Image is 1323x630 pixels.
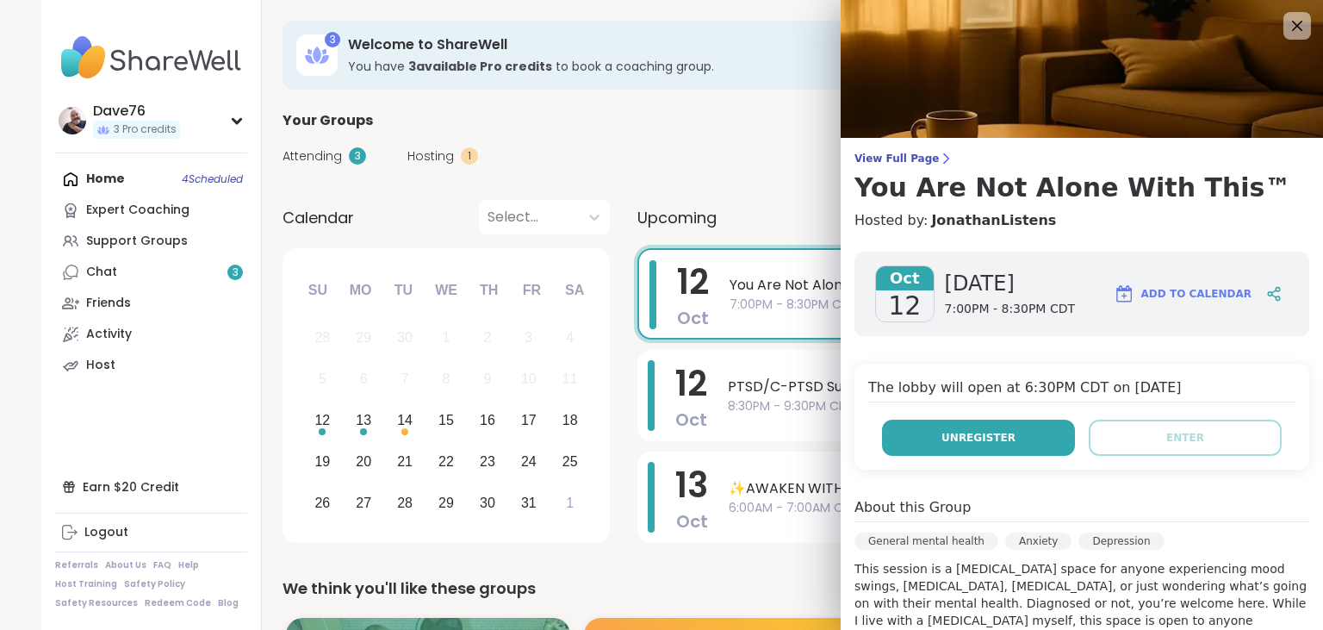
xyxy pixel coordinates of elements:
[854,210,1309,231] h4: Hosted by:
[525,326,532,349] div: 3
[469,320,506,357] div: Not available Thursday, October 2nd, 2025
[55,28,247,88] img: ShareWell Nav Logo
[304,443,341,480] div: Choose Sunday, October 19th, 2025
[407,147,454,165] span: Hosting
[86,202,189,219] div: Expert Coaching
[551,402,588,440] div: Choose Saturday, October 18th, 2025
[283,577,1261,601] div: We think you'll like these groups
[510,320,547,357] div: Not available Friday, October 3rd, 2025
[345,402,382,440] div: Choose Monday, October 13th, 2025
[304,361,341,398] div: Not available Sunday, October 5th, 2025
[105,559,146,571] a: About Us
[675,408,707,432] span: Oct
[86,326,132,343] div: Activity
[55,350,247,381] a: Host
[304,484,341,521] div: Choose Sunday, October 26th, 2025
[304,402,341,440] div: Choose Sunday, October 12th, 2025
[319,367,326,390] div: 5
[854,152,1309,203] a: View Full PageYou Are Not Alone With This™
[443,367,450,390] div: 8
[556,271,593,309] div: Sa
[233,265,239,280] span: 3
[397,326,413,349] div: 30
[55,471,247,502] div: Earn $20 Credit
[521,491,537,515] div: 31
[1141,286,1252,302] span: Add to Calendar
[510,402,547,440] div: Choose Friday, October 17th, 2025
[86,357,115,374] div: Host
[86,233,188,250] div: Support Groups
[469,484,506,521] div: Choose Thursday, October 30th, 2025
[301,317,590,523] div: month 2025-10
[397,491,413,515] div: 28
[566,491,574,515] div: 1
[728,377,1230,397] span: PTSD/C-PTSD Support Group
[562,409,578,432] div: 18
[876,266,934,290] span: Oct
[521,409,537,432] div: 17
[356,409,371,432] div: 13
[677,306,709,330] span: Oct
[397,450,413,473] div: 21
[348,58,1085,75] h3: You have to book a coaching group.
[345,443,382,480] div: Choose Monday, October 20th, 2025
[931,210,1056,231] a: JonathanListens
[356,326,371,349] div: 29
[854,172,1309,203] h3: You Are Not Alone With This™
[562,367,578,390] div: 11
[299,271,337,309] div: Su
[854,497,971,518] h4: About this Group
[854,533,998,550] div: General mental health
[360,367,368,390] div: 6
[55,257,247,288] a: Chat3
[562,450,578,473] div: 25
[55,517,247,548] a: Logout
[341,271,379,309] div: Mo
[438,450,454,473] div: 22
[637,206,717,229] span: Upcoming
[387,402,424,440] div: Choose Tuesday, October 14th, 2025
[675,359,707,408] span: 12
[566,326,574,349] div: 4
[345,320,382,357] div: Not available Monday, September 29th, 2025
[461,147,478,165] div: 1
[387,443,424,480] div: Choose Tuesday, October 21st, 2025
[510,484,547,521] div: Choose Friday, October 31st, 2025
[218,597,239,609] a: Blog
[729,478,1230,499] span: ✨AWAKEN WITH BEAUTIFUL SOULS✨
[55,559,98,571] a: Referrals
[730,275,1228,296] span: You Are Not Alone With This™
[314,326,330,349] div: 28
[882,420,1075,456] button: Unregister
[480,491,495,515] div: 30
[438,409,454,432] div: 15
[178,559,199,571] a: Help
[55,195,247,226] a: Expert Coaching
[314,491,330,515] div: 26
[387,320,424,357] div: Not available Tuesday, September 30th, 2025
[551,361,588,398] div: Not available Saturday, October 11th, 2025
[728,397,1230,415] span: 8:30PM - 9:30PM CDT
[325,32,340,47] div: 3
[349,147,366,165] div: 3
[314,409,330,432] div: 12
[345,361,382,398] div: Not available Monday, October 6th, 2025
[510,443,547,480] div: Choose Friday, October 24th, 2025
[945,301,1075,318] span: 7:00PM - 8:30PM CDT
[283,206,354,229] span: Calendar
[384,271,422,309] div: Tu
[675,461,708,509] span: 13
[124,578,185,590] a: Safety Policy
[86,295,131,312] div: Friends
[1005,533,1071,550] div: Anxiety
[551,443,588,480] div: Choose Saturday, October 25th, 2025
[551,320,588,357] div: Not available Saturday, October 4th, 2025
[93,102,180,121] div: Dave76
[401,367,409,390] div: 7
[1089,420,1282,456] button: Enter
[945,270,1075,297] span: [DATE]
[483,367,491,390] div: 9
[283,147,342,165] span: Attending
[304,320,341,357] div: Not available Sunday, September 28th, 2025
[438,491,454,515] div: 29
